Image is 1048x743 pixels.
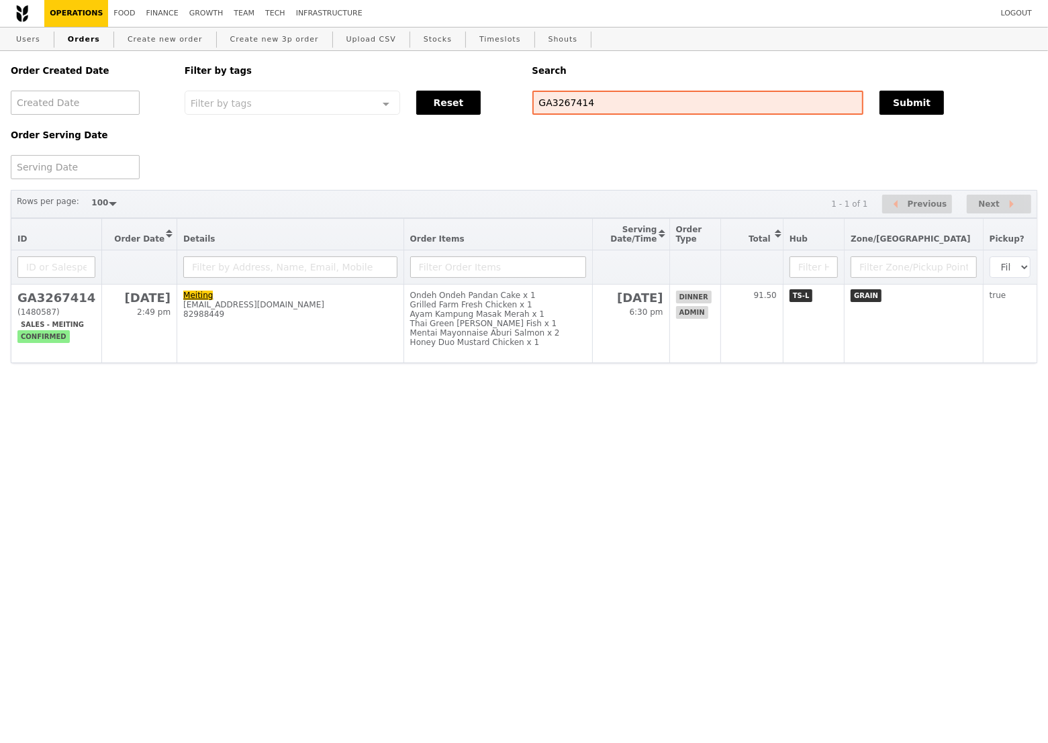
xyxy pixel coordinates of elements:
[676,225,702,244] span: Order Type
[183,291,213,300] a: Meiting
[11,155,140,179] input: Serving Date
[11,130,169,140] h5: Order Serving Date
[851,234,971,244] span: Zone/[GEOGRAPHIC_DATA]
[754,291,777,300] span: 91.50
[17,234,27,244] span: ID
[416,91,481,115] button: Reset
[410,291,586,300] div: Ondeh Ondeh Pandan Cake x 1
[532,91,864,115] input: Search any field
[543,28,583,52] a: Shouts
[17,195,79,208] label: Rows per page:
[978,196,1000,212] span: Next
[851,289,882,302] span: GRAIN
[990,291,1006,300] span: true
[11,91,140,115] input: Created Date
[183,300,397,309] div: [EMAIL_ADDRESS][DOMAIN_NAME]
[879,91,944,115] button: Submit
[790,256,838,278] input: Filter Hub
[790,289,813,302] span: TS-L
[17,291,95,305] h2: GA3267414
[851,256,977,278] input: Filter Zone/Pickup Point
[183,309,397,319] div: 82988449
[676,291,712,303] span: dinner
[967,195,1031,214] button: Next
[410,319,586,328] div: Thai Green [PERSON_NAME] Fish x 1
[410,328,586,338] div: Mentai Mayonnaise Aburi Salmon x 2
[17,318,87,331] span: Sales - Meiting
[410,338,586,347] div: Honey Duo Mustard Chicken x 1
[62,28,105,52] a: Orders
[225,28,324,52] a: Create new 3p order
[676,306,708,319] span: admin
[474,28,526,52] a: Timeslots
[790,234,808,244] span: Hub
[418,28,457,52] a: Stocks
[532,66,1038,76] h5: Search
[17,307,95,317] div: (1480587)
[122,28,208,52] a: Create new order
[17,330,70,343] span: confirmed
[599,291,663,305] h2: [DATE]
[108,291,171,305] h2: [DATE]
[183,234,215,244] span: Details
[630,307,663,317] span: 6:30 pm
[410,256,586,278] input: Filter Order Items
[11,28,46,52] a: Users
[831,199,867,209] div: 1 - 1 of 1
[191,97,252,109] span: Filter by tags
[17,256,95,278] input: ID or Salesperson name
[341,28,401,52] a: Upload CSV
[16,5,28,22] img: Grain logo
[908,196,947,212] span: Previous
[990,234,1025,244] span: Pickup?
[137,307,171,317] span: 2:49 pm
[11,66,169,76] h5: Order Created Date
[410,309,586,319] div: Ayam Kampung Masak Merah x 1
[410,234,465,244] span: Order Items
[185,66,516,76] h5: Filter by tags
[882,195,952,214] button: Previous
[410,300,586,309] div: Grilled Farm Fresh Chicken x 1
[183,256,397,278] input: Filter by Address, Name, Email, Mobile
